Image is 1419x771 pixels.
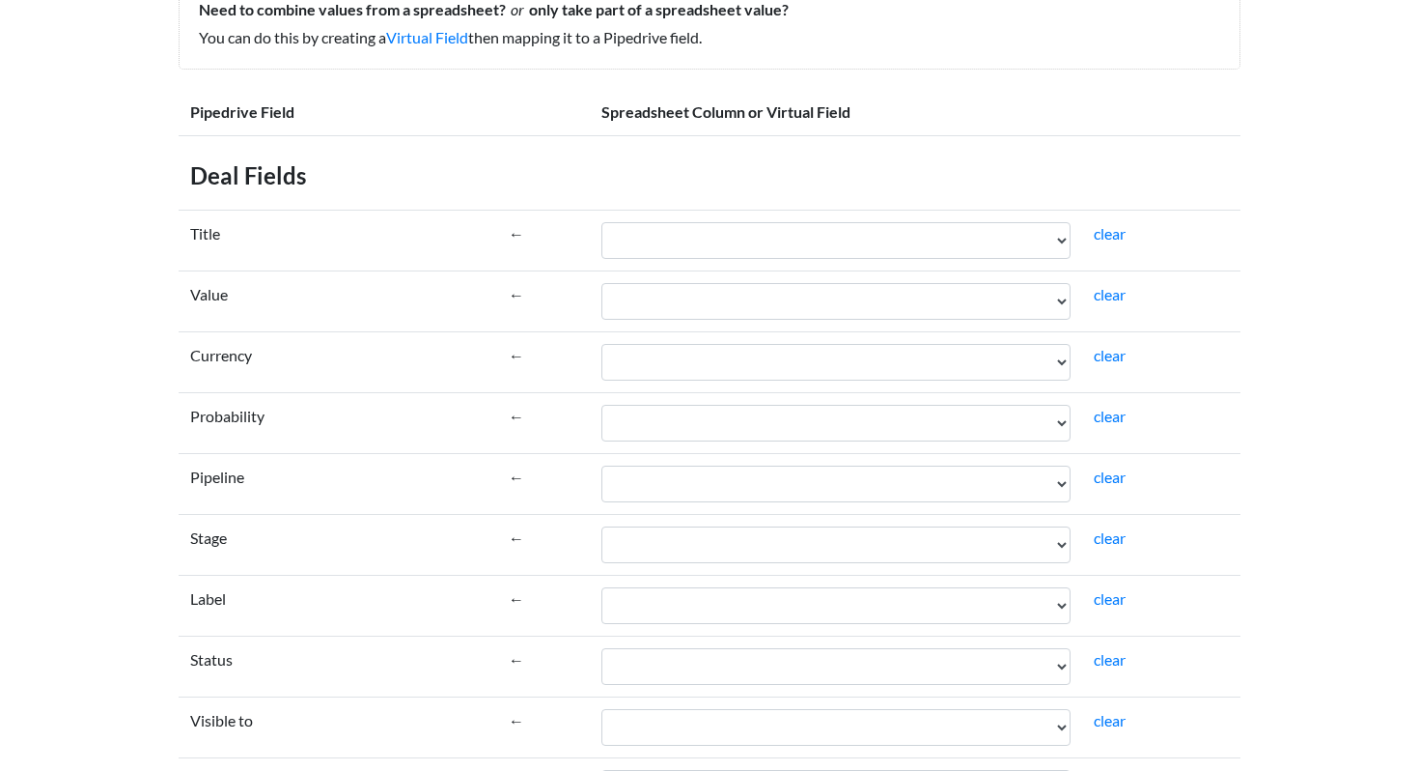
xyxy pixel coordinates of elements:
[497,697,590,757] td: ←
[1094,589,1126,608] a: clear
[190,466,244,489] label: Pipeline
[497,636,590,697] td: ←
[179,89,497,136] th: Pipedrive Field
[1094,528,1126,547] a: clear
[386,28,468,46] a: Virtual Field
[199,26,1220,49] p: You can do this by creating a then mapping it to a Pipedrive field.
[190,344,252,367] label: Currency
[497,392,590,453] td: ←
[190,405,264,428] label: Probability
[1094,650,1126,669] a: clear
[190,148,1229,190] h4: Deal Fields
[497,271,590,331] td: ←
[190,709,253,732] label: Visible to
[1322,674,1396,748] iframe: Drift Widget Chat Controller
[497,210,590,271] td: ←
[1094,711,1126,729] a: clear
[190,648,233,671] label: Status
[497,331,590,392] td: ←
[497,453,590,514] td: ←
[1094,407,1126,425] a: clear
[1094,468,1126,486] a: clear
[497,575,590,636] td: ←
[1094,224,1126,243] a: clear
[497,514,590,575] td: ←
[590,89,1240,136] th: Spreadsheet Column or Virtual Field
[1094,285,1126,303] a: clear
[190,222,220,245] label: Title
[190,527,227,550] label: Stage
[1094,346,1126,364] a: clear
[190,283,228,306] label: Value
[190,587,226,611] label: Label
